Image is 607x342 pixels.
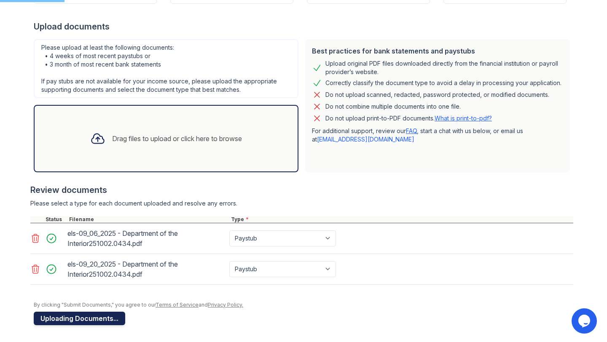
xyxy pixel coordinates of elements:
[67,257,226,281] div: els-09_20_2025 - Department of the Interior251002.0434.pdf
[67,227,226,250] div: els-09_06_2025 - Department of the Interior251002.0434.pdf
[156,302,199,308] a: Terms of Service
[325,59,563,76] div: Upload original PDF files downloaded directly from the financial institution or payroll provider’...
[30,184,573,196] div: Review documents
[325,114,492,123] p: Do not upload print-to-PDF documents.
[34,21,573,32] div: Upload documents
[34,302,573,308] div: By clicking "Submit Documents," you agree to our and
[44,216,67,223] div: Status
[435,115,492,122] a: What is print-to-pdf?
[67,216,229,223] div: Filename
[312,127,563,144] p: For additional support, review our , start a chat with us below, or email us at
[34,312,125,325] button: Uploading Documents...
[208,302,243,308] a: Privacy Policy.
[572,308,599,334] iframe: chat widget
[325,90,549,100] div: Do not upload scanned, redacted, password protected, or modified documents.
[406,127,417,134] a: FAQ
[325,102,461,112] div: Do not combine multiple documents into one file.
[112,134,242,144] div: Drag files to upload or click here to browse
[312,46,563,56] div: Best practices for bank statements and paystubs
[325,78,561,88] div: Correctly classify the document type to avoid a delay in processing your application.
[229,216,573,223] div: Type
[30,199,573,208] div: Please select a type for each document uploaded and resolve any errors.
[34,39,298,98] div: Please upload at least the following documents: • 4 weeks of most recent paystubs or • 3 month of...
[317,136,414,143] a: [EMAIL_ADDRESS][DOMAIN_NAME]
